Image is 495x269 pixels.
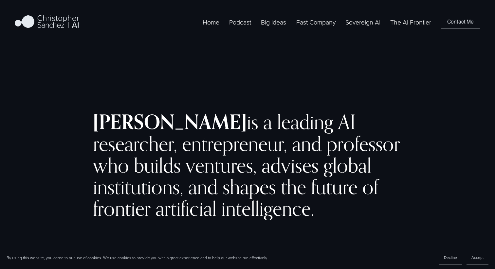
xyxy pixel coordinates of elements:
[15,14,79,30] img: Christopher Sanchez | AI
[439,251,462,264] button: Decline
[471,255,484,260] span: Accept
[467,251,488,264] button: Accept
[93,109,247,134] strong: [PERSON_NAME]
[261,17,286,27] a: folder dropdown
[203,17,219,27] a: Home
[390,17,431,27] a: The AI Frontier
[261,18,286,26] span: Big Ideas
[441,16,480,28] a: Contact Me
[345,17,380,27] a: Sovereign AI
[229,17,251,27] a: Podcast
[296,17,336,27] a: folder dropdown
[7,255,268,261] p: By using this website, you agree to our use of cookies. We use cookies to provide you with a grea...
[93,111,402,219] h2: is a leading AI researcher, entrepreneur, and professor who builds ventures, advises global insti...
[296,18,336,26] span: Fast Company
[444,255,457,260] span: Decline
